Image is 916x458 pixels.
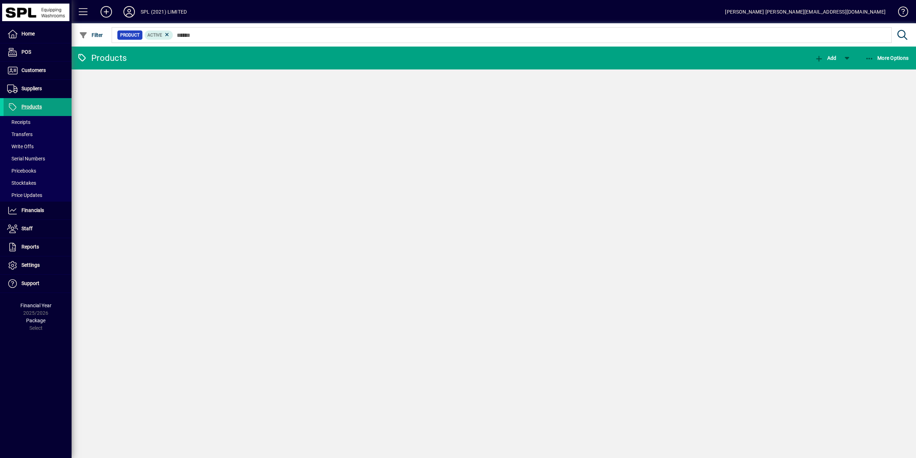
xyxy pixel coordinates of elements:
[865,55,909,61] span: More Options
[21,49,31,55] span: POS
[4,116,72,128] a: Receipts
[725,6,886,18] div: [PERSON_NAME] [PERSON_NAME][EMAIL_ADDRESS][DOMAIN_NAME]
[7,168,36,174] span: Pricebooks
[21,244,39,250] span: Reports
[4,140,72,153] a: Write Offs
[4,153,72,165] a: Serial Numbers
[4,189,72,201] a: Price Updates
[95,5,118,18] button: Add
[4,43,72,61] a: POS
[7,131,33,137] span: Transfers
[815,55,836,61] span: Add
[118,5,141,18] button: Profile
[7,156,45,161] span: Serial Numbers
[893,1,907,25] a: Knowledge Base
[145,30,173,40] mat-chip: Activation Status: Active
[4,177,72,189] a: Stocktakes
[4,165,72,177] a: Pricebooks
[4,275,72,293] a: Support
[21,226,33,231] span: Staff
[4,238,72,256] a: Reports
[21,31,35,37] span: Home
[21,207,44,213] span: Financials
[21,86,42,91] span: Suppliers
[26,318,45,323] span: Package
[4,80,72,98] a: Suppliers
[21,67,46,73] span: Customers
[4,256,72,274] a: Settings
[77,29,105,42] button: Filter
[813,52,838,64] button: Add
[79,32,103,38] span: Filter
[21,104,42,110] span: Products
[7,144,34,149] span: Write Offs
[77,52,127,64] div: Products
[20,303,52,308] span: Financial Year
[7,119,30,125] span: Receipts
[4,220,72,238] a: Staff
[21,262,40,268] span: Settings
[7,180,36,186] span: Stocktakes
[147,33,162,38] span: Active
[863,52,911,64] button: More Options
[141,6,187,18] div: SPL (2021) LIMITED
[4,25,72,43] a: Home
[4,202,72,220] a: Financials
[7,192,42,198] span: Price Updates
[21,280,39,286] span: Support
[4,62,72,79] a: Customers
[4,128,72,140] a: Transfers
[120,32,140,39] span: Product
